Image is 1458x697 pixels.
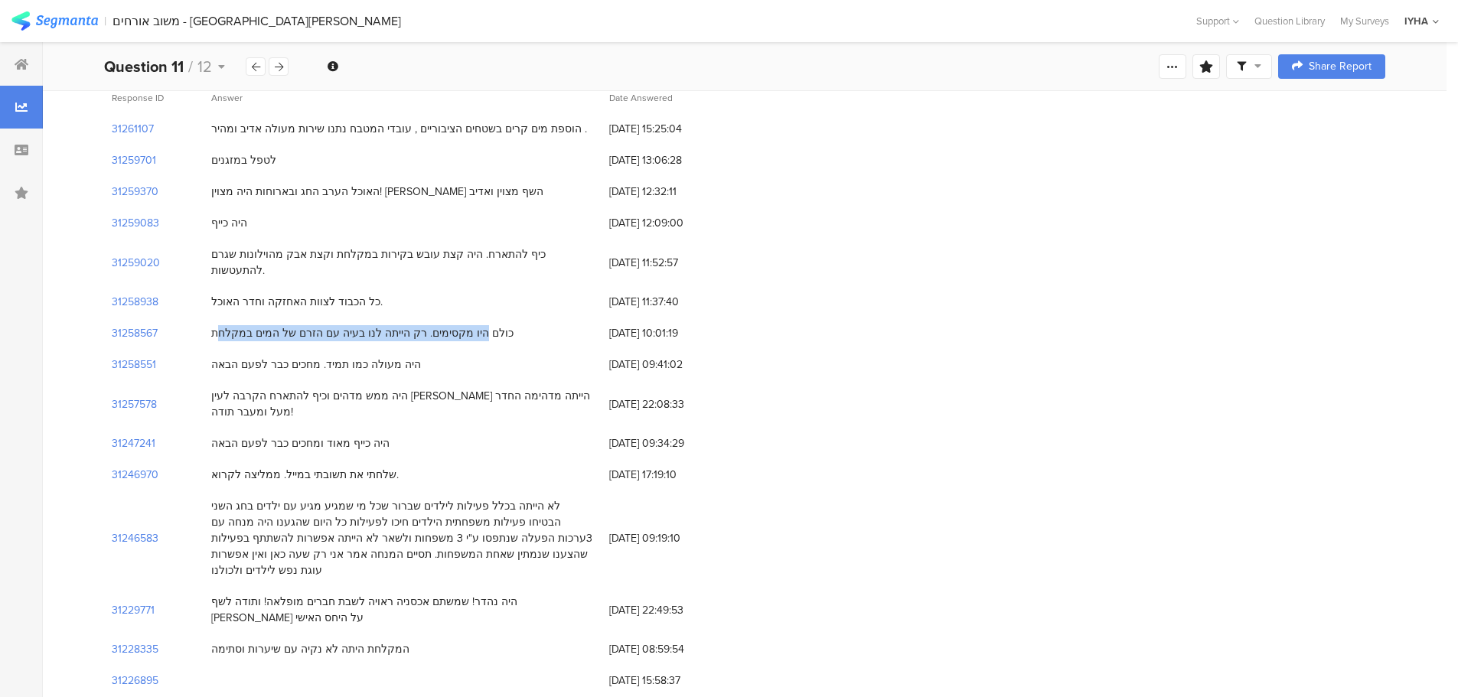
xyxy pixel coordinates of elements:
span: [DATE] 22:49:53 [609,602,732,618]
section: 31258938 [112,294,158,310]
div: כיף להתארח. היה קצת עובש בקירות במקלחת וקצת אבק מהוילונות שגרם להתעטשות. [211,246,594,278]
span: [DATE] 15:58:37 [609,673,732,689]
section: 31261107 [112,121,154,137]
section: 31246583 [112,530,158,546]
section: 31259020 [112,255,160,271]
section: 31259083 [112,215,159,231]
span: [DATE] 09:34:29 [609,435,732,451]
b: Question 11 [104,55,184,78]
section: 31258567 [112,325,158,341]
a: My Surveys [1332,14,1397,28]
section: 31257578 [112,396,157,412]
section: 31226895 [112,673,158,689]
span: [DATE] 13:06:28 [609,152,732,168]
span: [DATE] 08:59:54 [609,641,732,657]
div: | [104,12,106,30]
div: לא הייתה בכלל פעילות לילדים שברור שכל מי שמגיע מגיע עם ילדים בחג השני הבטיחו פעילות משפחתית הילדי... [211,498,594,578]
span: Share Report [1309,61,1372,72]
div: היה מעולה כמו תמיד. מחכים כבר לפעם הבאה [211,357,421,373]
div: המקלחת היתה לא נקיה עם שיערות וסתימה [211,641,409,657]
span: [DATE] 22:08:33 [609,396,732,412]
span: / [188,55,193,78]
section: 31259370 [112,184,158,200]
div: Support [1196,9,1239,33]
img: segmanta logo [11,11,98,31]
div: היה כייף [211,215,247,231]
section: 31229771 [112,602,155,618]
span: [DATE] 11:52:57 [609,255,732,271]
div: שלחתי את תשובתי במייל. ממליצה לקרוא. [211,467,399,483]
div: כל הכבוד לצוות האחזקה וחדר האוכל. [211,294,383,310]
span: [DATE] 12:32:11 [609,184,732,200]
span: [DATE] 12:09:00 [609,215,732,231]
span: [DATE] 11:37:40 [609,294,732,310]
span: [DATE] 09:19:10 [609,530,732,546]
section: 31246970 [112,467,158,483]
span: 12 [197,55,212,78]
span: [DATE] 10:01:19 [609,325,732,341]
section: 31228335 [112,641,158,657]
span: Response ID [112,91,164,105]
div: היה כייף מאוד ומחכים כבר לפעם הבאה [211,435,390,451]
div: כולם היו מקסימים. רק הייתה לנו בעיה עם הזרם של המים במקלחת [211,325,514,341]
a: Question Library [1247,14,1332,28]
div: משוב אורחים - [GEOGRAPHIC_DATA][PERSON_NAME] [113,14,401,28]
span: [DATE] 09:41:02 [609,357,732,373]
span: Answer [211,91,243,105]
section: 31258551 [112,357,156,373]
section: 31259701 [112,152,156,168]
div: האוכל הערב החג ובארוחות היה מצוין! [PERSON_NAME] השף מצוין ואדיב [211,184,543,200]
div: הוספת מים קרים בשטחים הציבוריים , עובדי המטבח נתנו שירות מעולה אדיב ומהיר . [211,121,587,137]
div: לטפל במזגנים [211,152,276,168]
div: היה ממש מדהים וכיף להתארח הקרבה לעין [PERSON_NAME] הייתה מדהימה החדר מעל ומעבר תודה! [211,388,594,420]
span: [DATE] 15:25:04 [609,121,732,137]
div: היה נהדר! שמשתם אכסניה ראויה לשבת חברים מופלאה! ותודה לשף [PERSON_NAME] על היחס האישי [211,594,594,626]
span: [DATE] 17:19:10 [609,467,732,483]
span: Date Answered [609,91,673,105]
section: 31247241 [112,435,155,451]
div: IYHA [1404,14,1428,28]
